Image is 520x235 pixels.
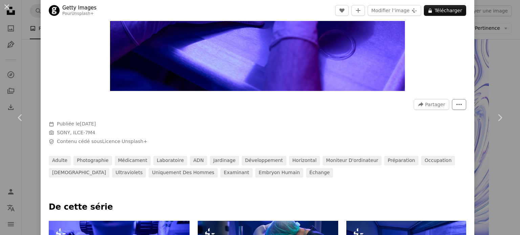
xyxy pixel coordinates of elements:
button: Partager cette image [414,99,449,110]
a: Occupation [421,156,455,165]
button: SONY, ILCE-7M4 [57,130,95,136]
a: développement [242,156,286,165]
div: Pour [62,11,96,17]
a: examinant [220,168,253,178]
p: De cette série [49,202,466,213]
button: Modifier l’image [368,5,421,16]
a: embryon humain [255,168,303,178]
span: Contenu cédé sous [57,138,147,145]
a: Ultraviolets [112,168,146,178]
img: Accéder au profil de Getty Images [49,5,60,16]
a: laboratoire [153,156,187,165]
a: [DEMOGRAPHIC_DATA] [49,168,109,178]
time: 15 décembre 2023 à 01:10:53 UTC+1 [80,121,96,126]
a: Unsplash+ [71,11,94,16]
a: Suivant [479,85,520,150]
a: adulte [49,156,71,165]
a: photographie [73,156,112,165]
a: Getty Images [62,4,96,11]
a: préparation [384,156,418,165]
a: moniteur d'ordinateur [323,156,382,165]
a: médicament [115,156,151,165]
button: Ajouter à la collection [351,5,365,16]
a: ADN [190,156,207,165]
button: Plus d’actions [452,99,466,110]
a: jardinage [210,156,239,165]
span: Publiée le [57,121,96,126]
a: Uniquement des hommes [149,168,218,178]
button: Télécharger [424,5,466,16]
span: Partager [425,99,445,110]
a: Échange [306,168,333,178]
a: Licence Unsplash+ [102,139,147,144]
a: horizontal [289,156,320,165]
button: J’aime [335,5,349,16]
